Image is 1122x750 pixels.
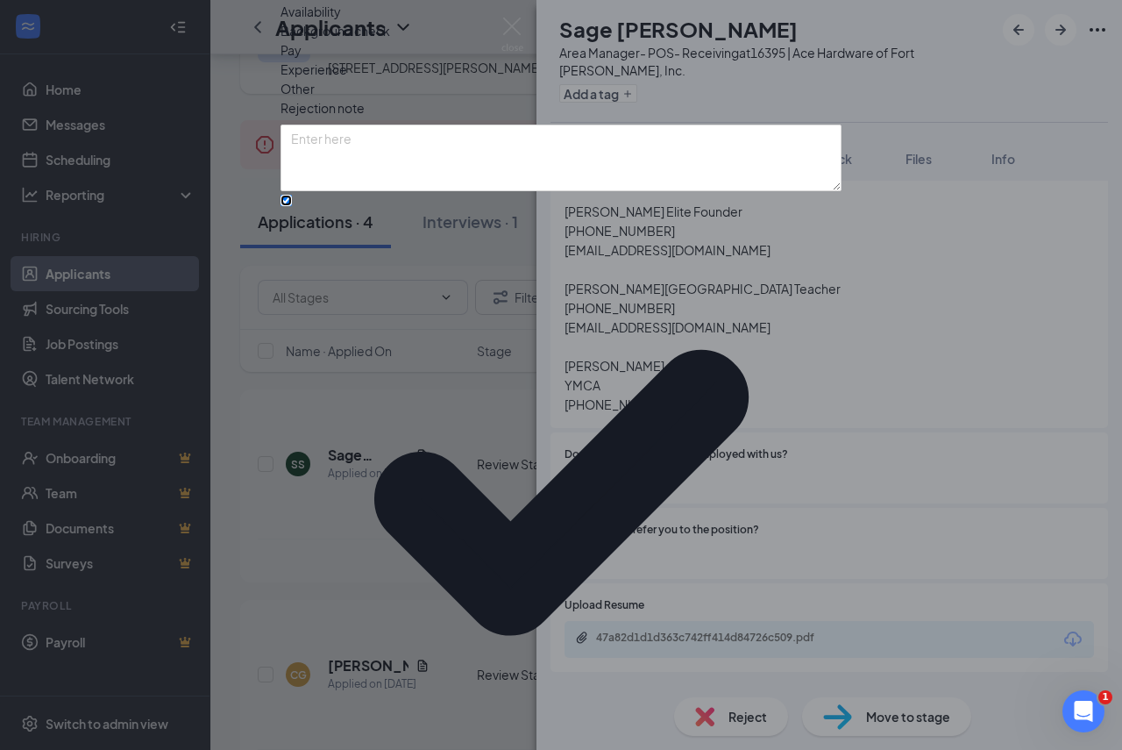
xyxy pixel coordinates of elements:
[280,21,390,40] span: Background check
[1098,690,1112,704] span: 1
[280,195,292,206] input: Send rejection messageIf unchecked, the applicant will not receive a rejection notification.
[280,2,341,21] span: Availability
[1062,690,1104,732] iframe: Intercom live chat
[280,60,347,79] span: Experience
[280,100,365,116] span: Rejection note
[280,79,315,98] span: Other
[280,40,302,60] span: Pay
